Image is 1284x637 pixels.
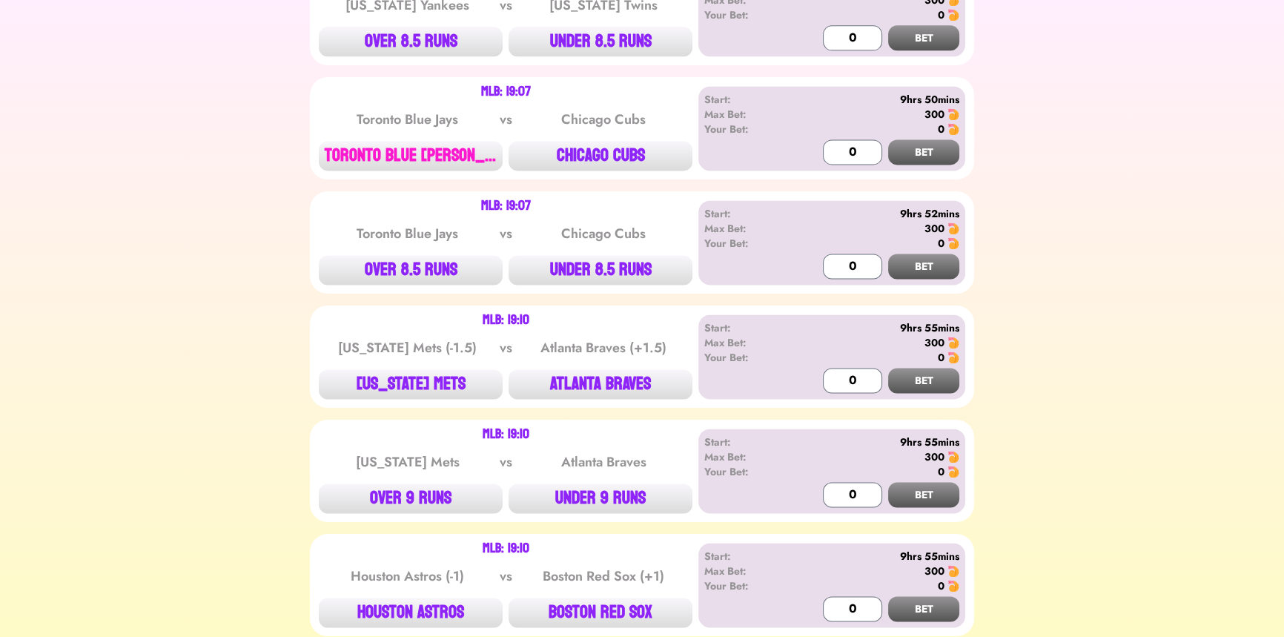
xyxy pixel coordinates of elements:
button: [US_STATE] METS [319,369,503,399]
button: TORONTO BLUE [PERSON_NAME]... [319,141,503,171]
button: UNDER 8.5 RUNS [509,27,692,56]
img: 🍤 [947,451,959,463]
div: 9hrs 55mins [790,549,959,564]
div: 300 [924,564,944,578]
div: Your Bet: [704,236,790,251]
img: 🍤 [947,9,959,21]
button: BET [888,139,959,165]
div: Max Bet: [704,564,790,578]
div: MLB: 19:07 [481,86,531,98]
div: 0 [938,7,944,22]
div: 9hrs 52mins [790,206,959,221]
img: 🍤 [947,237,959,249]
div: 0 [938,464,944,479]
div: Start: [704,549,790,564]
div: 300 [924,107,944,122]
div: [US_STATE] Mets (-1.5) [333,337,483,358]
div: 0 [938,236,944,251]
div: vs [497,452,515,472]
button: OVER 8.5 RUNS [319,27,503,56]
img: 🍤 [947,337,959,349]
button: UNDER 9 RUNS [509,483,692,513]
div: 9hrs 50mins [790,92,959,107]
div: 0 [938,350,944,365]
div: 9hrs 55mins [790,435,959,449]
img: 🍤 [947,108,959,120]
div: Start: [704,435,790,449]
div: MLB: 19:07 [481,200,531,212]
div: 9hrs 55mins [790,320,959,335]
div: MLB: 19:10 [483,429,529,440]
button: CHICAGO CUBS [509,141,692,171]
button: BET [888,596,959,621]
img: 🍤 [947,580,959,592]
div: MLB: 19:10 [483,543,529,555]
div: Start: [704,206,790,221]
button: OVER 9 RUNS [319,483,503,513]
div: vs [497,337,515,358]
button: ATLANTA BRAVES [509,369,692,399]
div: Start: [704,320,790,335]
div: 0 [938,578,944,593]
div: Toronto Blue Jays [333,109,483,130]
button: HOUSTON ASTROS [319,598,503,627]
button: BET [888,482,959,507]
div: Your Bet: [704,350,790,365]
button: BOSTON RED SOX [509,598,692,627]
div: Max Bet: [704,221,790,236]
div: Atlanta Braves [529,452,678,472]
img: 🍤 [947,222,959,234]
img: 🍤 [947,123,959,135]
div: 300 [924,335,944,350]
button: UNDER 8.5 RUNS [509,255,692,285]
img: 🍤 [947,351,959,363]
div: Your Bet: [704,122,790,136]
div: Toronto Blue Jays [333,223,483,244]
div: Your Bet: [704,464,790,479]
button: BET [888,25,959,50]
div: Houston Astros (-1) [333,566,483,587]
button: OVER 8.5 RUNS [319,255,503,285]
div: Boston Red Sox (+1) [529,566,678,587]
div: Max Bet: [704,449,790,464]
div: Start: [704,92,790,107]
div: 300 [924,449,944,464]
div: 300 [924,221,944,236]
div: MLB: 19:10 [483,314,529,326]
div: vs [497,566,515,587]
button: BET [888,254,959,279]
img: 🍤 [947,565,959,577]
div: Chicago Cubs [529,109,678,130]
img: 🍤 [947,466,959,478]
div: 0 [938,122,944,136]
div: Max Bet: [704,107,790,122]
div: Your Bet: [704,578,790,593]
div: Chicago Cubs [529,223,678,244]
div: vs [497,109,515,130]
div: Max Bet: [704,335,790,350]
div: [US_STATE] Mets [333,452,483,472]
button: BET [888,368,959,393]
div: vs [497,223,515,244]
div: Your Bet: [704,7,790,22]
div: Atlanta Braves (+1.5) [529,337,678,358]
